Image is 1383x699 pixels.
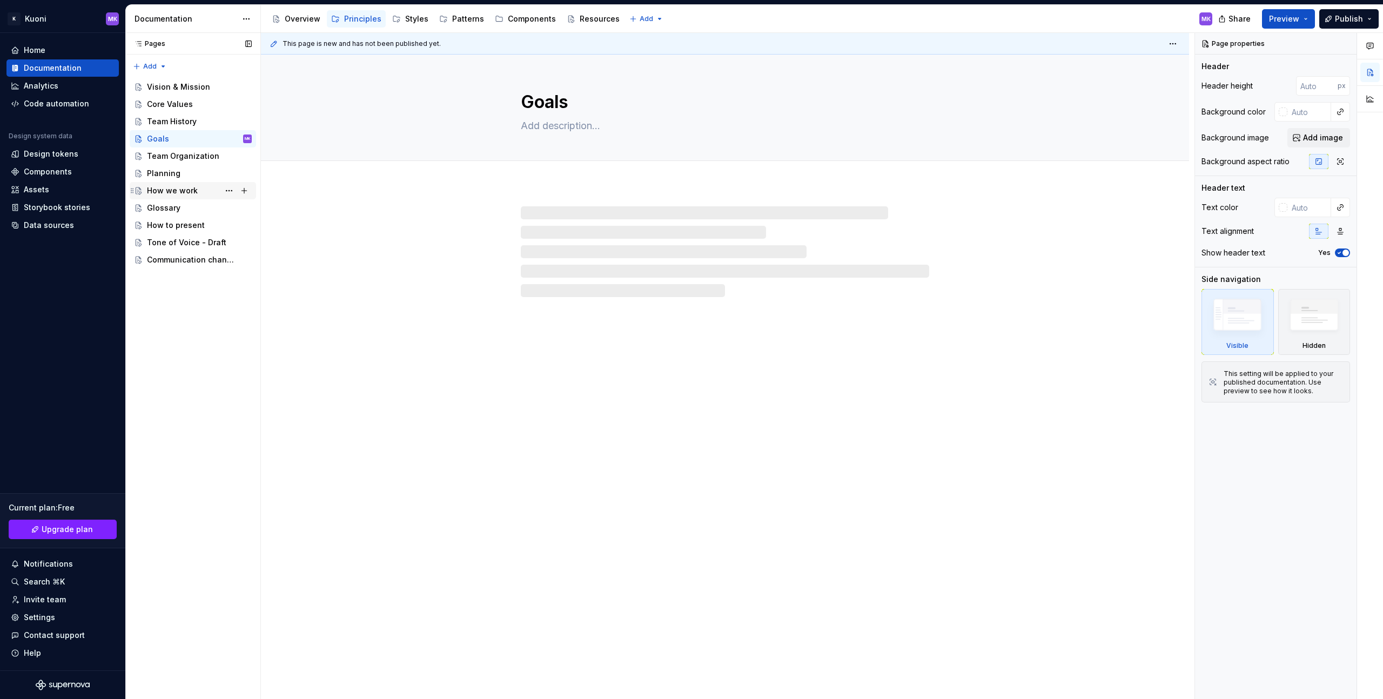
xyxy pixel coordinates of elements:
[143,62,157,71] span: Add
[580,14,620,24] div: Resources
[1201,274,1261,285] div: Side navigation
[1201,15,1211,23] div: MK
[1201,61,1229,72] div: Header
[1303,341,1326,350] div: Hidden
[327,10,386,28] a: Principles
[519,89,927,115] textarea: Goals
[147,151,219,162] div: Team Organization
[1201,226,1254,237] div: Text alignment
[9,132,72,140] div: Design system data
[452,14,484,24] div: Patterns
[130,217,256,234] a: How to present
[6,217,119,234] a: Data sources
[24,648,41,658] div: Help
[6,627,119,644] button: Contact support
[6,42,119,59] a: Home
[267,10,325,28] a: Overview
[130,78,256,96] a: Vision & Mission
[6,77,119,95] a: Analytics
[344,14,381,24] div: Principles
[1319,9,1379,29] button: Publish
[24,202,90,213] div: Storybook stories
[130,182,256,199] a: How we work
[6,609,119,626] a: Settings
[1213,9,1258,29] button: Share
[1201,289,1274,355] div: Visible
[1201,106,1266,117] div: Background color
[1303,132,1343,143] span: Add image
[9,502,117,513] div: Current plan : Free
[1338,82,1346,90] p: px
[285,14,320,24] div: Overview
[147,220,205,231] div: How to present
[130,96,256,113] a: Core Values
[24,63,82,73] div: Documentation
[1226,341,1248,350] div: Visible
[130,251,256,268] a: Communication channels
[245,133,251,144] div: MK
[24,80,58,91] div: Analytics
[6,555,119,573] button: Notifications
[6,591,119,608] a: Invite team
[1201,80,1253,91] div: Header height
[147,203,180,213] div: Glossary
[405,14,428,24] div: Styles
[640,15,653,23] span: Add
[1296,76,1338,96] input: Auto
[24,612,55,623] div: Settings
[562,10,624,28] a: Resources
[388,10,433,28] a: Styles
[1228,14,1251,24] span: Share
[130,199,256,217] a: Glossary
[8,12,21,25] div: K
[24,594,66,605] div: Invite team
[1287,198,1331,217] input: Auto
[2,7,123,30] button: KKuoniMK
[1318,248,1331,257] label: Yes
[6,163,119,180] a: Components
[147,133,169,144] div: Goals
[6,199,119,216] a: Storybook stories
[147,237,226,248] div: Tone of Voice - Draft
[1287,102,1331,122] input: Auto
[6,95,119,112] a: Code automation
[130,130,256,147] a: GoalsMK
[147,82,210,92] div: Vision & Mission
[491,10,560,28] a: Components
[1201,132,1269,143] div: Background image
[1201,183,1245,193] div: Header text
[6,145,119,163] a: Design tokens
[24,559,73,569] div: Notifications
[147,116,197,127] div: Team History
[6,644,119,662] button: Help
[1278,289,1351,355] div: Hidden
[24,220,74,231] div: Data sources
[6,181,119,198] a: Assets
[1269,14,1299,24] span: Preview
[24,576,65,587] div: Search ⌘K
[130,39,165,48] div: Pages
[283,39,441,48] span: This page is new and has not been published yet.
[1201,247,1265,258] div: Show header text
[130,165,256,182] a: Planning
[1201,156,1290,167] div: Background aspect ratio
[6,573,119,590] button: Search ⌘K
[1335,14,1363,24] span: Publish
[267,8,624,30] div: Page tree
[626,11,667,26] button: Add
[24,184,49,195] div: Assets
[435,10,488,28] a: Patterns
[24,98,89,109] div: Code automation
[147,168,180,179] div: Planning
[130,59,170,74] button: Add
[36,680,90,690] svg: Supernova Logo
[1262,9,1315,29] button: Preview
[42,524,93,535] span: Upgrade plan
[108,15,117,23] div: MK
[1287,128,1350,147] button: Add image
[135,14,237,24] div: Documentation
[24,45,45,56] div: Home
[25,14,46,24] div: Kuoni
[147,254,236,265] div: Communication channels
